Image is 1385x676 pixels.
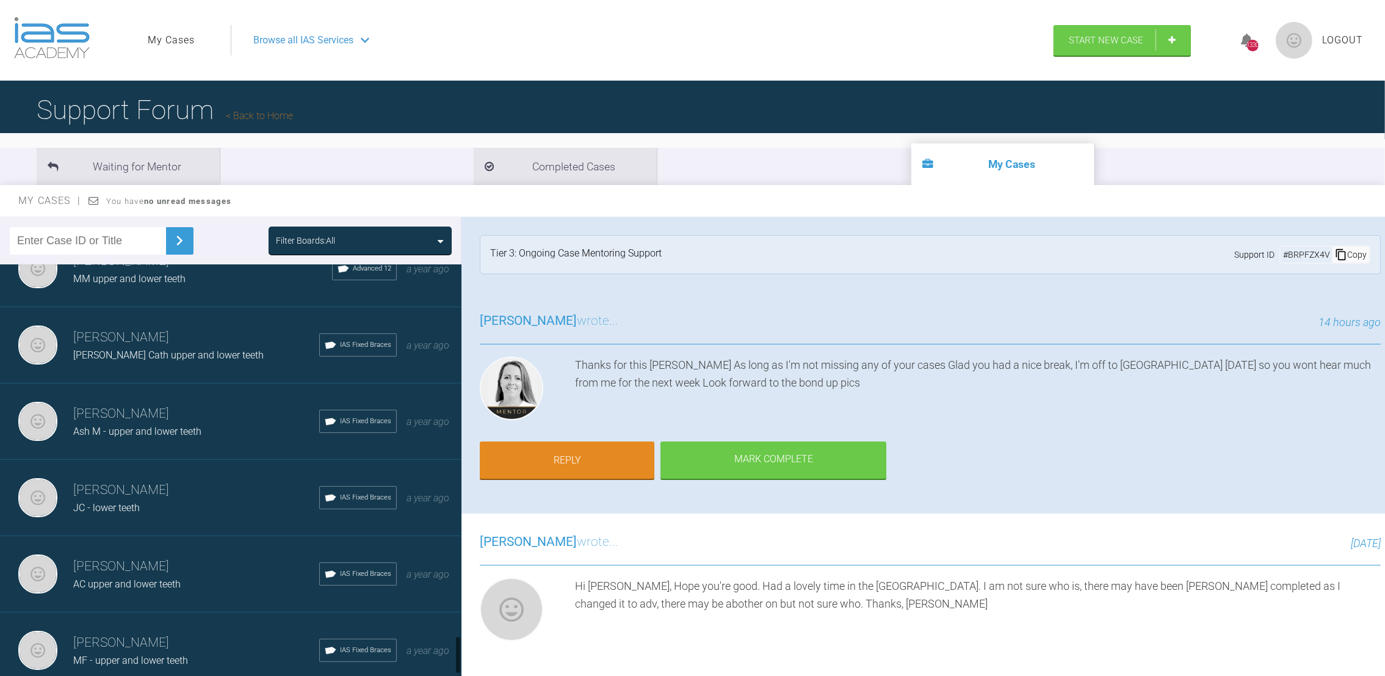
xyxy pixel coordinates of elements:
[1054,25,1191,56] a: Start New Case
[340,340,391,351] span: IAS Fixed Braces
[106,197,231,206] span: You have
[170,231,189,250] img: chevronRight.28bd32b0.svg
[480,313,577,328] span: [PERSON_NAME]
[1333,247,1369,263] div: Copy
[340,645,391,656] span: IAS Fixed Braces
[14,17,90,59] img: logo-light.3e3ef733.png
[73,327,319,348] h3: [PERSON_NAME]
[575,357,1381,425] div: Thanks for this [PERSON_NAME] As long as I'm not missing any of your cases Glad you had a nice br...
[407,645,449,656] span: a year ago
[660,442,886,479] div: Mark Complete
[575,578,1381,646] div: Hi [PERSON_NAME], Hope you're good. Had a lovely time in the [GEOGRAPHIC_DATA]. I am not sure who...
[1276,22,1312,59] img: profile.png
[73,404,319,424] h3: [PERSON_NAME]
[480,578,543,641] img: Neil Fearns
[73,578,181,590] span: AC upper and lower teeth
[144,197,231,206] strong: no unread messages
[73,426,201,437] span: Ash M - upper and lower teeth
[340,569,391,580] span: IAS Fixed Braces
[407,263,449,275] span: a year ago
[253,32,353,48] span: Browse all IAS Services
[1351,537,1381,550] span: [DATE]
[73,273,186,285] span: MM upper and lower teeth
[37,148,220,185] li: Waiting for Mentor
[1322,32,1363,48] a: Logout
[480,534,577,549] span: [PERSON_NAME]
[73,655,188,666] span: MF - upper and lower teeth
[480,532,618,553] h3: wrote...
[73,633,319,653] h3: [PERSON_NAME]
[37,89,293,131] h1: Support Forum
[18,249,57,288] img: Neil Fearns
[407,340,449,351] span: a year ago
[73,556,319,577] h3: [PERSON_NAME]
[148,32,195,48] a: My Cases
[1318,316,1381,329] span: 14 hours ago
[407,569,449,580] span: a year ago
[480,357,543,420] img: Emma Dougherty
[1069,35,1143,46] span: Start New Case
[480,311,618,332] h3: wrote...
[1247,40,1259,51] div: 1330
[18,402,57,441] img: Neil Fearns
[73,480,319,501] h3: [PERSON_NAME]
[490,245,662,264] div: Tier 3: Ongoing Case Mentoring Support
[474,148,657,185] li: Completed Cases
[340,492,391,503] span: IAS Fixed Braces
[73,349,264,361] span: [PERSON_NAME] Cath upper and lower teeth
[18,631,57,670] img: Neil Fearns
[353,263,391,274] span: Advanced 12
[226,110,293,122] a: Back to Home
[480,442,654,479] a: Reply
[340,416,391,427] span: IAS Fixed Braces
[407,416,449,427] span: a year ago
[1281,248,1333,261] div: # BRPFZX4V
[18,554,57,594] img: Neil Fearns
[73,502,140,514] span: JC - lower teeth
[407,492,449,504] span: a year ago
[276,234,335,247] div: Filter Boards: All
[18,325,57,365] img: Neil Fearns
[18,478,57,517] img: Neil Fearns
[911,144,1094,185] li: My Cases
[18,195,81,206] span: My Cases
[10,227,166,255] input: Enter Case ID or Title
[1234,248,1275,261] span: Support ID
